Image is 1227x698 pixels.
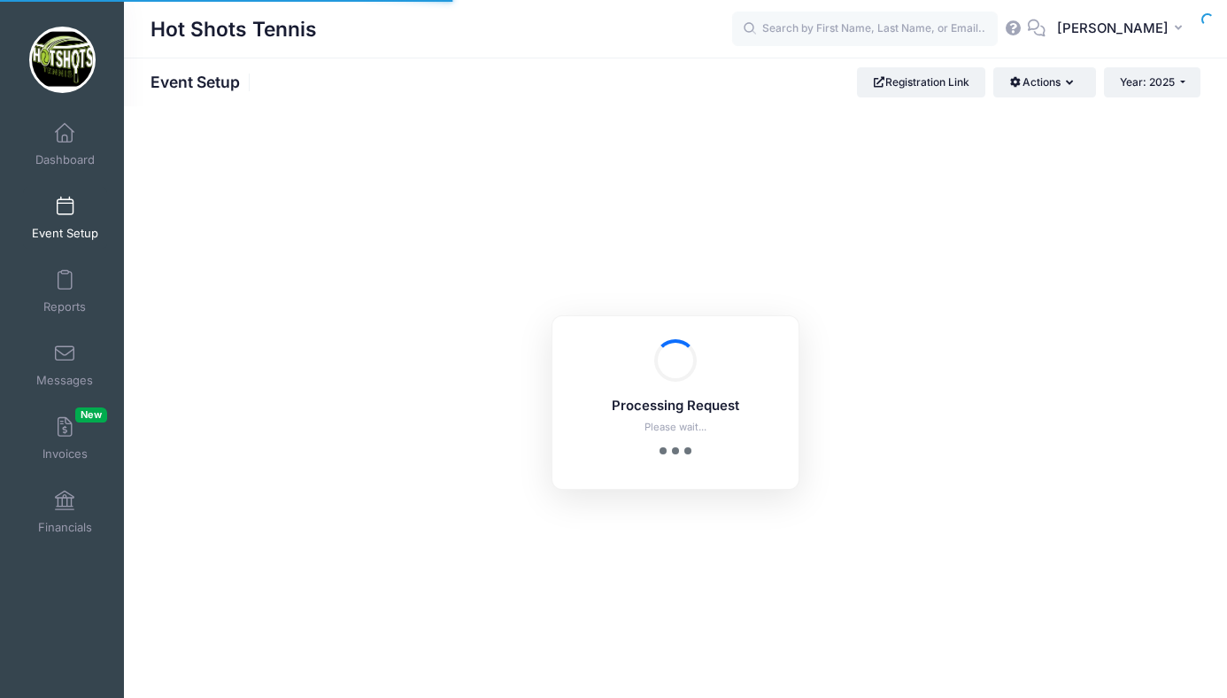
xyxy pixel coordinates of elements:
span: Reports [43,299,86,314]
h1: Hot Shots Tennis [150,9,317,50]
span: Invoices [42,446,88,461]
button: Actions [993,67,1095,97]
h5: Processing Request [575,399,776,415]
span: Financials [38,520,92,535]
span: Messages [36,373,93,388]
span: Event Setup [32,226,98,241]
a: Registration Link [857,67,985,97]
a: Messages [23,334,107,396]
a: InvoicesNew [23,407,107,469]
a: Dashboard [23,113,107,175]
span: New [75,407,107,423]
span: Dashboard [35,152,95,167]
input: Search by First Name, Last Name, or Email... [732,12,998,47]
a: Financials [23,481,107,543]
span: [PERSON_NAME] [1057,19,1169,38]
img: Hot Shots Tennis [29,27,96,93]
h1: Event Setup [150,73,255,91]
span: Year: 2025 [1120,75,1175,89]
a: Reports [23,260,107,322]
button: [PERSON_NAME] [1046,9,1200,50]
button: Year: 2025 [1104,67,1200,97]
p: Please wait... [575,420,776,435]
a: Event Setup [23,187,107,249]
